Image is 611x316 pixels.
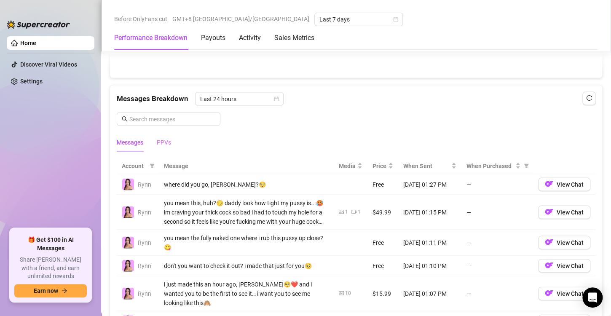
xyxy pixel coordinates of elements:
[398,195,461,230] td: [DATE] 01:15 PM
[200,92,279,105] span: Last 24 hours
[62,288,67,294] span: arrow-right
[164,279,329,307] div: i just made this an hour ago, [PERSON_NAME]🥺❤️ and i wanted you to be the first to see it… i want...
[557,290,584,297] span: View Chat
[117,92,595,105] div: Messages Breakdown
[274,96,279,101] span: calendar
[538,292,590,298] a: OFView Chat
[367,230,398,255] td: Free
[367,158,398,174] th: Price
[538,177,590,191] button: OFView Chat
[461,158,533,174] th: When Purchased
[20,61,77,68] a: Discover Viral Videos
[129,114,215,123] input: Search messages
[164,233,329,252] div: you mean the fully naked one where i rub this pussy up close?😋
[14,256,87,281] span: Share [PERSON_NAME] with a friend, and earn unlimited rewards
[201,33,225,43] div: Payouts
[538,210,590,217] a: OFView Chat
[538,259,590,272] button: OFView Chat
[557,181,584,187] span: View Chat
[138,239,151,246] span: Rynn
[319,13,398,26] span: Last 7 days
[122,206,134,218] img: Rynn
[398,174,461,195] td: [DATE] 01:27 PM
[164,179,329,189] div: where did you go, [PERSON_NAME]?🥺
[538,205,590,219] button: OFView Chat
[358,208,361,216] div: 1
[351,209,356,214] span: video-camera
[7,20,70,29] img: logo-BBDzfeDw.svg
[461,230,533,255] td: —
[586,95,592,101] span: reload
[367,276,398,311] td: $15.99
[20,78,43,85] a: Settings
[524,163,529,168] span: filter
[114,13,167,25] span: Before OnlyFans cut
[557,209,584,215] span: View Chat
[148,159,156,172] span: filter
[20,40,36,46] a: Home
[122,260,134,271] img: Rynn
[334,158,367,174] th: Media
[239,33,261,43] div: Activity
[557,262,584,269] span: View Chat
[14,284,87,297] button: Earn nowarrow-right
[398,276,461,311] td: [DATE] 01:07 PM
[164,198,329,226] div: you mean this, huh?😏 daddy look how tight my pussy is...🥵 im craving your thick cock so bad i had...
[150,163,155,168] span: filter
[117,137,143,147] div: Messages
[538,182,590,189] a: OFView Chat
[545,261,553,269] img: OF
[172,13,309,25] span: GMT+8 [GEOGRAPHIC_DATA]/[GEOGRAPHIC_DATA]
[367,174,398,195] td: Free
[372,161,386,170] span: Price
[545,207,553,216] img: OF
[138,262,151,269] span: Rynn
[34,287,58,294] span: Earn now
[367,195,398,230] td: $49.99
[164,261,329,270] div: don't you want to check it out? i made that just for you🥺
[122,161,146,170] span: Account
[461,174,533,195] td: —
[157,137,171,147] div: PPVs
[403,161,450,170] span: When Sent
[538,236,590,249] button: OFView Chat
[367,255,398,276] td: Free
[461,195,533,230] td: —
[122,287,134,299] img: Rynn
[138,290,151,297] span: Rynn
[538,287,590,300] button: OFView Chat
[545,179,553,188] img: OF
[398,255,461,276] td: [DATE] 01:10 PM
[138,209,151,215] span: Rynn
[122,116,128,122] span: search
[14,236,87,252] span: 🎁 Get $100 in AI Messages
[159,158,334,174] th: Message
[114,33,188,43] div: Performance Breakdown
[461,276,533,311] td: —
[345,208,348,216] div: 1
[582,287,603,308] div: Open Intercom Messenger
[345,289,351,297] div: 10
[466,161,514,170] span: When Purchased
[122,236,134,248] img: Rynn
[538,241,590,247] a: OFView Chat
[398,230,461,255] td: [DATE] 01:11 PM
[545,238,553,246] img: OF
[274,33,314,43] div: Sales Metrics
[339,209,344,214] span: picture
[461,255,533,276] td: —
[393,17,398,22] span: calendar
[122,178,134,190] img: Rynn
[339,290,344,295] span: picture
[557,239,584,246] span: View Chat
[138,181,151,187] span: Rynn
[522,159,531,172] span: filter
[538,264,590,270] a: OFView Chat
[545,289,553,297] img: OF
[398,158,461,174] th: When Sent
[339,161,356,170] span: Media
